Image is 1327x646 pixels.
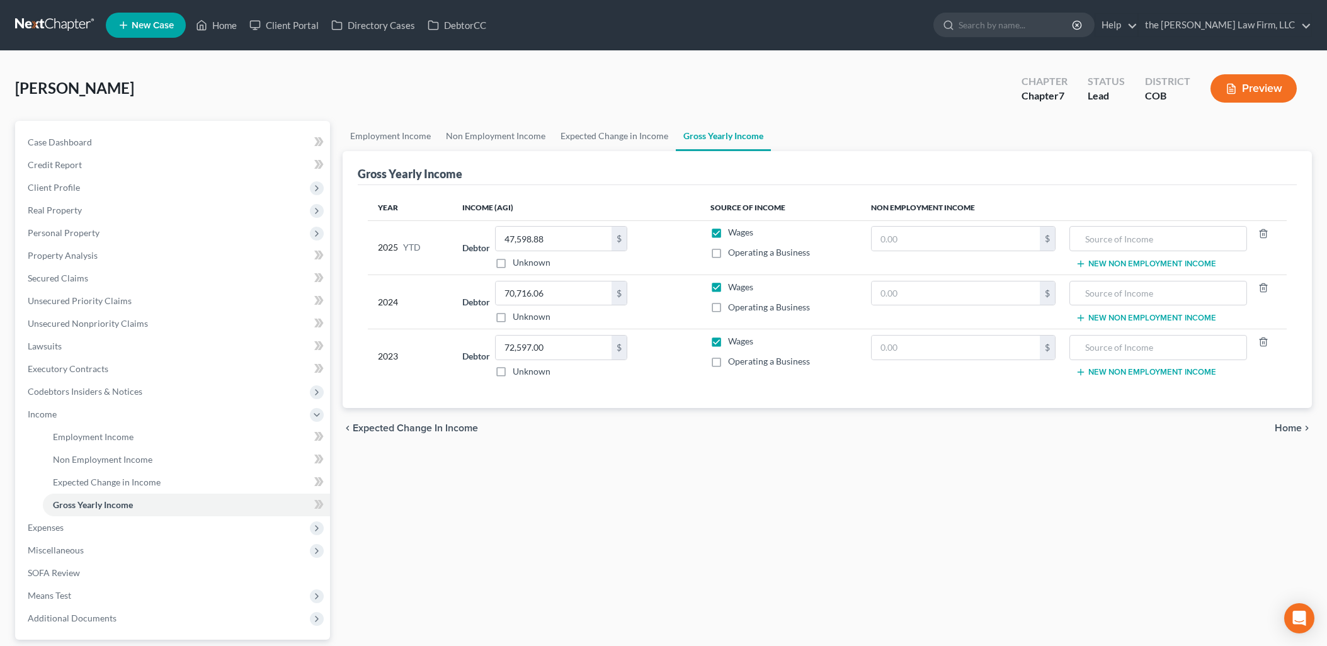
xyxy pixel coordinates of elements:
[1076,313,1216,323] button: New Non Employment Income
[18,562,330,584] a: SOFA Review
[728,302,810,312] span: Operating a Business
[1145,89,1190,103] div: COB
[1145,74,1190,89] div: District
[378,335,442,378] div: 2023
[28,363,108,374] span: Executory Contracts
[18,312,330,335] a: Unsecured Nonpriority Claims
[343,121,438,151] a: Employment Income
[18,290,330,312] a: Unsecured Priority Claims
[28,137,92,147] span: Case Dashboard
[452,195,700,220] th: Income (AGI)
[1284,603,1314,633] div: Open Intercom Messenger
[28,250,98,261] span: Property Analysis
[43,426,330,448] a: Employment Income
[243,14,325,37] a: Client Portal
[700,195,861,220] th: Source of Income
[1302,423,1312,433] i: chevron_right
[513,310,550,323] label: Unknown
[1040,281,1055,305] div: $
[462,295,490,309] label: Debtor
[18,131,330,154] a: Case Dashboard
[28,545,84,555] span: Miscellaneous
[1139,14,1311,37] a: the [PERSON_NAME] Law Firm, LLC
[132,21,174,30] span: New Case
[1210,74,1297,103] button: Preview
[676,121,771,151] a: Gross Yearly Income
[28,295,132,306] span: Unsecured Priority Claims
[378,281,442,324] div: 2024
[43,448,330,471] a: Non Employment Income
[496,336,612,360] input: 0.00
[513,365,550,378] label: Unknown
[28,409,57,419] span: Income
[343,423,478,433] button: chevron_left Expected Change in Income
[28,522,64,533] span: Expenses
[53,454,152,465] span: Non Employment Income
[53,477,161,487] span: Expected Change in Income
[421,14,493,37] a: DebtorCC
[325,14,421,37] a: Directory Cases
[612,281,627,305] div: $
[190,14,243,37] a: Home
[513,256,550,269] label: Unknown
[1076,227,1241,251] input: Source of Income
[28,318,148,329] span: Unsecured Nonpriority Claims
[728,281,753,292] span: Wages
[43,494,330,516] a: Gross Yearly Income
[1076,281,1241,305] input: Source of Income
[358,166,462,181] div: Gross Yearly Income
[728,356,810,366] span: Operating a Business
[28,567,80,578] span: SOFA Review
[1059,89,1064,101] span: 7
[18,335,330,358] a: Lawsuits
[612,227,627,251] div: $
[1275,423,1302,433] span: Home
[43,471,330,494] a: Expected Change in Income
[861,195,1287,220] th: Non Employment Income
[18,358,330,380] a: Executory Contracts
[872,281,1040,305] input: 0.00
[872,227,1040,251] input: 0.00
[28,182,80,193] span: Client Profile
[553,121,676,151] a: Expected Change in Income
[462,241,490,254] label: Debtor
[343,423,353,433] i: chevron_left
[438,121,553,151] a: Non Employment Income
[1095,14,1137,37] a: Help
[1088,89,1125,103] div: Lead
[496,281,612,305] input: 0.00
[378,226,442,269] div: 2025
[28,590,71,601] span: Means Test
[612,336,627,360] div: $
[18,154,330,176] a: Credit Report
[18,267,330,290] a: Secured Claims
[1022,74,1068,89] div: Chapter
[1022,89,1068,103] div: Chapter
[403,241,421,254] span: YTD
[1076,259,1216,269] button: New Non Employment Income
[959,13,1074,37] input: Search by name...
[28,159,82,170] span: Credit Report
[1040,227,1055,251] div: $
[18,244,330,267] a: Property Analysis
[368,195,452,220] th: Year
[28,205,82,215] span: Real Property
[872,336,1040,360] input: 0.00
[496,227,612,251] input: 0.00
[15,79,134,97] span: [PERSON_NAME]
[28,273,88,283] span: Secured Claims
[28,341,62,351] span: Lawsuits
[28,227,100,238] span: Personal Property
[53,431,134,442] span: Employment Income
[1088,74,1125,89] div: Status
[1040,336,1055,360] div: $
[28,386,142,397] span: Codebtors Insiders & Notices
[353,423,478,433] span: Expected Change in Income
[53,499,133,510] span: Gross Yearly Income
[1076,367,1216,377] button: New Non Employment Income
[728,247,810,258] span: Operating a Business
[28,613,117,623] span: Additional Documents
[728,336,753,346] span: Wages
[1275,423,1312,433] button: Home chevron_right
[1076,336,1241,360] input: Source of Income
